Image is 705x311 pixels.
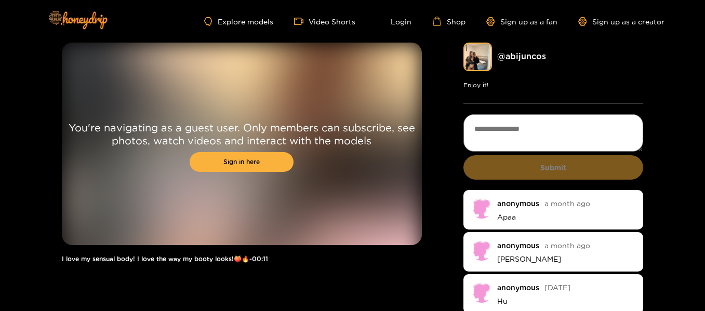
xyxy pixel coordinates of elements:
[471,240,492,261] img: no-avatar.png
[497,199,539,207] div: anonymous
[497,283,539,291] div: anonymous
[471,282,492,303] img: no-avatar.png
[376,17,411,26] a: Login
[204,17,273,26] a: Explore models
[471,198,492,219] img: no-avatar.png
[497,241,539,249] div: anonymous
[497,51,546,61] a: @ abijuncos
[544,283,570,291] span: [DATE]
[463,82,644,89] p: Enjoy it!
[486,17,557,26] a: Sign up as a fan
[463,155,644,180] button: Submit
[578,17,664,26] a: Sign up as a creator
[62,255,422,263] h1: I love my sensual body! I love the way my booty looks!🍑🔥 - 00:11
[294,17,355,26] a: Video Shorts
[497,296,636,306] p: Hu
[497,212,636,222] p: Apaa
[190,152,294,172] a: Sign in here
[463,43,492,71] img: abijuncos
[62,121,422,147] p: You're navigating as a guest user. Only members can subscribe, see photos, watch videos and inter...
[544,241,590,249] span: a month ago
[432,17,465,26] a: Shop
[497,254,636,264] p: [PERSON_NAME]
[544,199,590,207] span: a month ago
[294,17,309,26] span: video-camera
